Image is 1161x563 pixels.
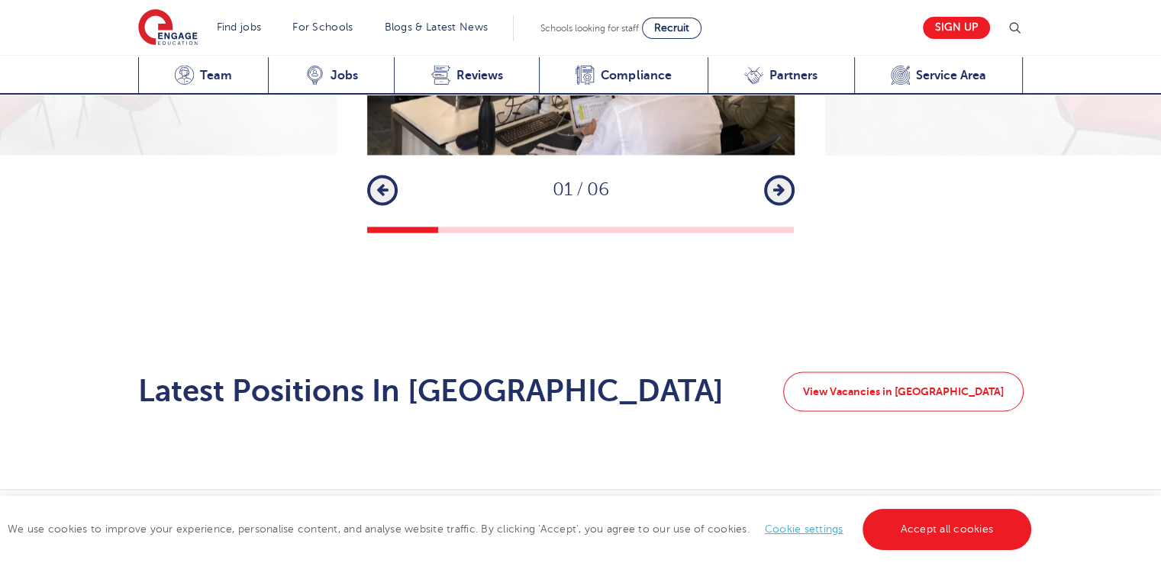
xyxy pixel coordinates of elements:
a: Cookie settings [765,523,843,535]
a: Recruit [642,18,701,39]
span: Service Area [916,68,986,83]
span: Compliance [601,68,671,83]
h2: Latest Positions In [GEOGRAPHIC_DATA] [138,373,724,410]
a: Find jobs [217,21,262,33]
button: 3 of 6 [509,227,580,233]
button: 2 of 6 [438,227,509,233]
a: Service Area [854,57,1024,95]
button: 4 of 6 [581,227,652,233]
a: Jobs [268,57,394,95]
a: Partners [708,57,854,95]
a: For Schools [292,21,353,33]
span: We use cookies to improve your experience, personalise content, and analyse website traffic. By c... [8,523,1035,535]
a: Accept all cookies [863,509,1032,550]
a: Compliance [539,57,708,95]
button: 1 of 6 [367,227,438,233]
span: Recruit [654,22,689,34]
span: Schools looking for staff [540,23,639,34]
a: Sign up [923,17,990,39]
button: 5 of 6 [652,227,723,233]
span: Partners [769,68,818,83]
span: Reviews [456,68,503,83]
a: Team [138,57,269,95]
span: Jobs [331,68,358,83]
a: View Vacancies in [GEOGRAPHIC_DATA] [783,372,1024,411]
button: 6 of 6 [723,227,794,233]
span: Team [200,68,232,83]
a: Blogs & Latest News [385,21,489,33]
span: / [572,179,587,200]
span: 01 [553,179,572,200]
span: 06 [587,179,609,200]
a: Reviews [394,57,539,95]
img: Engage Education [138,9,198,47]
